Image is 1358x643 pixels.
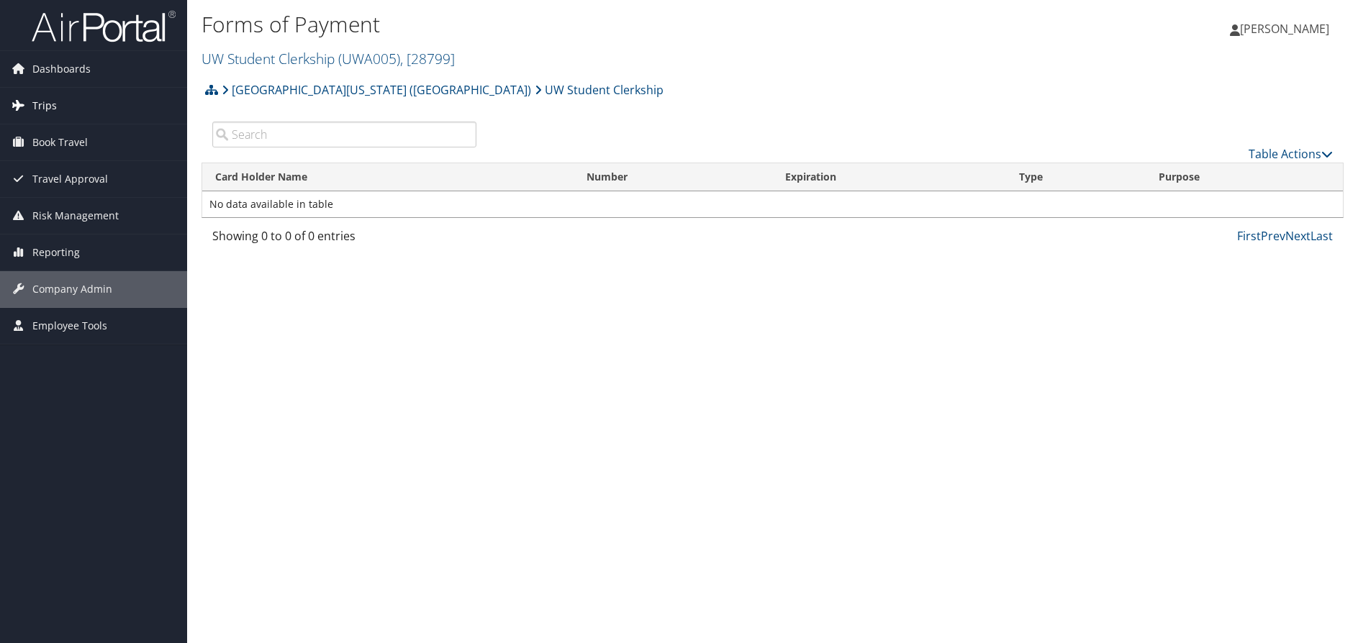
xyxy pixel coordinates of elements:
[772,163,1006,191] th: Expiration: activate to sort column ascending
[202,163,574,191] th: Card Holder Name
[1230,7,1344,50] a: [PERSON_NAME]
[32,9,176,43] img: airportal-logo.png
[32,161,108,197] span: Travel Approval
[32,124,88,160] span: Book Travel
[1240,21,1329,37] span: [PERSON_NAME]
[202,9,963,40] h1: Forms of Payment
[1249,146,1333,162] a: Table Actions
[338,49,400,68] span: ( UWA005 )
[1146,163,1343,191] th: Purpose: activate to sort column ascending
[212,227,476,252] div: Showing 0 to 0 of 0 entries
[222,76,531,104] a: [GEOGRAPHIC_DATA][US_STATE] ([GEOGRAPHIC_DATA])
[212,122,476,147] input: Search
[1261,228,1285,244] a: Prev
[400,49,455,68] span: , [ 28799 ]
[202,191,1343,217] td: No data available in table
[32,234,80,270] span: Reporting
[1285,228,1311,244] a: Next
[574,163,773,191] th: Number
[202,49,455,68] a: UW Student Clerkship
[32,271,112,307] span: Company Admin
[32,198,119,234] span: Risk Management
[535,76,664,104] a: UW Student Clerkship
[1237,228,1261,244] a: First
[32,88,57,124] span: Trips
[1006,163,1145,191] th: Type
[32,308,107,344] span: Employee Tools
[32,51,91,87] span: Dashboards
[1311,228,1333,244] a: Last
